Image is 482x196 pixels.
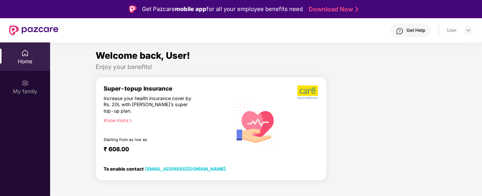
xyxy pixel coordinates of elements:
[128,119,132,123] span: right
[129,5,137,13] img: Logo
[9,25,58,35] img: New Pazcare Logo
[355,5,358,13] img: Stroke
[104,96,197,114] div: Increase your health insurance cover by Rs. 20L with [PERSON_NAME]’s super top-up plan.
[21,79,29,87] img: svg+xml;base64,PHN2ZyB3aWR0aD0iMjAiIGhlaWdodD0iMjAiIHZpZXdCb3g9IjAgMCAyMCAyMCIgZmlsbD0ibm9uZSIgeG...
[104,166,226,171] div: To enable contact
[145,166,226,172] a: [EMAIL_ADDRESS][DOMAIN_NAME]
[465,27,471,33] img: svg+xml;base64,PHN2ZyBpZD0iRHJvcGRvd24tMzJ4MzIiIHhtbG5zPSJodHRwOi8vd3d3LnczLm9yZy8yMDAwL3N2ZyIgd2...
[406,27,425,33] div: Get Help
[104,137,197,143] div: Starting from as low as
[104,118,225,123] div: Know more
[21,49,29,57] img: svg+xml;base64,PHN2ZyBpZD0iSG9tZSIgeG1sbnM9Imh0dHA6Ly93d3cudzMub3JnLzIwMDAvc3ZnIiB3aWR0aD0iMjAiIG...
[229,96,283,151] img: svg+xml;base64,PHN2ZyB4bWxucz0iaHR0cDovL3d3dy53My5vcmcvMjAwMC9zdmciIHhtbG5zOnhsaW5rPSJodHRwOi8vd3...
[297,85,319,99] img: b5dec4f62d2307b9de63beb79f102df3.png
[142,5,303,14] div: Get Pazcare for all your employee benefits need
[96,50,190,61] span: Welcome back, User!
[104,146,222,155] div: ₹ 608.00
[309,5,356,13] a: Download Now
[396,27,403,35] img: svg+xml;base64,PHN2ZyBpZD0iSGVscC0zMngzMiIgeG1sbnM9Imh0dHA6Ly93d3cudzMub3JnLzIwMDAvc3ZnIiB3aWR0aD...
[104,85,229,92] div: Super-topup Insurance
[447,27,457,33] div: User
[96,63,436,71] div: Enjoy your benefits!
[175,5,206,13] strong: mobile app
